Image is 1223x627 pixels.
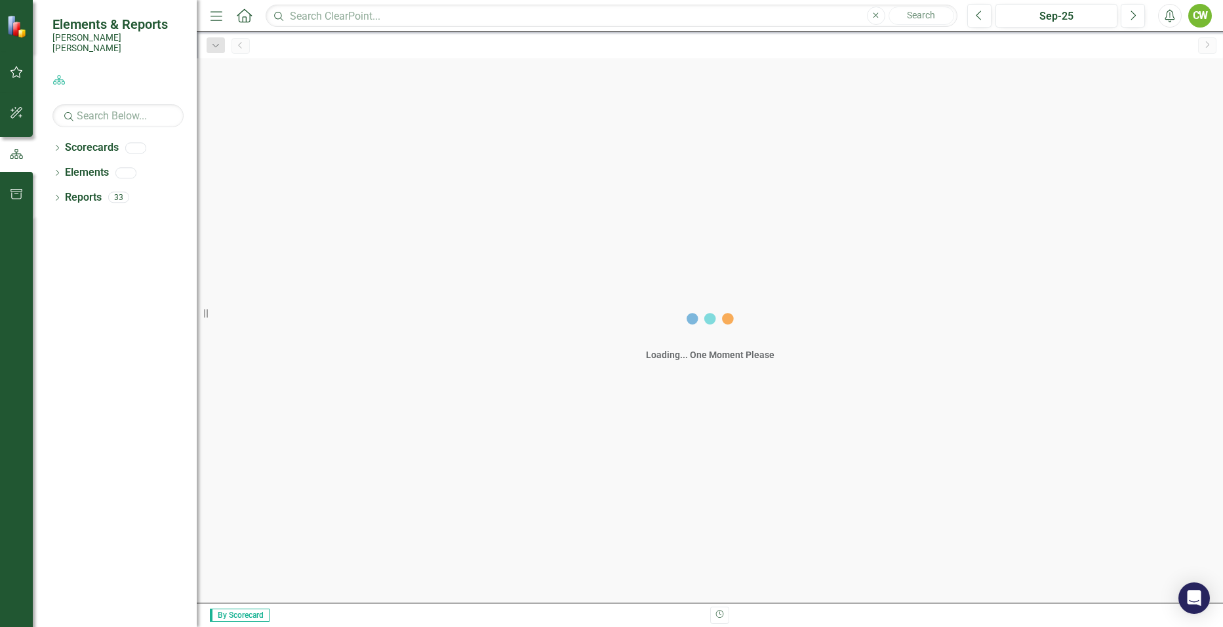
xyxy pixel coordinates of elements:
[907,10,935,20] span: Search
[995,4,1118,28] button: Sep-25
[65,140,119,155] a: Scorecards
[52,104,184,127] input: Search Below...
[7,15,30,38] img: ClearPoint Strategy
[210,609,270,622] span: By Scorecard
[52,32,184,54] small: [PERSON_NAME] [PERSON_NAME]
[646,348,774,361] div: Loading... One Moment Please
[1188,4,1212,28] button: CW
[1000,9,1113,24] div: Sep-25
[108,192,129,203] div: 33
[1178,582,1210,614] div: Open Intercom Messenger
[52,16,184,32] span: Elements & Reports
[889,7,954,25] button: Search
[65,190,102,205] a: Reports
[65,165,109,180] a: Elements
[266,5,957,28] input: Search ClearPoint...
